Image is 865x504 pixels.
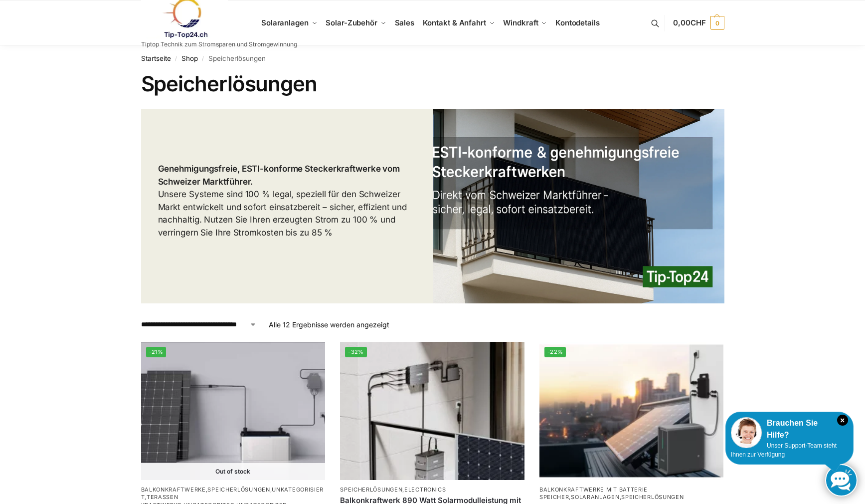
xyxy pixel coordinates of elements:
[499,0,551,45] a: Windkraft
[539,342,724,480] a: -22%Balkonkraftwerk mit Marstek Speicher
[390,0,418,45] a: Sales
[551,0,604,45] a: Kontodetails
[731,417,848,441] div: Brauchen Sie Hilfe?
[261,18,309,27] span: Solaranlagen
[673,18,705,27] span: 0,00
[673,8,724,38] a: 0,00CHF 0
[710,16,724,30] span: 0
[269,319,389,330] p: Alle 12 Ergebnisse werden angezeigt
[141,41,297,47] p: Tiptop Technik zum Stromsparen und Stromgewinnung
[141,486,206,493] a: Balkonkraftwerke
[503,18,538,27] span: Windkraft
[340,486,402,493] a: Speicherlösungen
[326,18,377,27] span: Solar-Zubehör
[555,18,600,27] span: Kontodetails
[691,18,706,27] span: CHF
[395,18,415,27] span: Sales
[539,342,724,480] img: Balkonkraftwerk mit Marstek Speicher
[141,342,326,480] a: -21% Out of stockASE 1000 Batteriespeicher
[198,55,208,63] span: /
[141,319,257,330] select: Shop-Reihenfolge
[837,415,848,426] i: Schließen
[418,0,499,45] a: Kontakt & Anfahrt
[322,0,390,45] a: Solar-Zubehör
[539,486,724,502] p: , ,
[571,494,619,501] a: Solaranlagen
[141,45,724,71] nav: Breadcrumb
[171,55,181,63] span: /
[340,342,524,480] img: Balkonkraftwerk 890 Watt Solarmodulleistung mit 1kW/h Zendure Speicher
[141,54,171,62] a: Startseite
[141,71,724,96] h1: Speicherlösungen
[539,486,648,501] a: Balkonkraftwerke mit Batterie Speicher
[731,417,762,448] img: Customer service
[181,54,198,62] a: Shop
[141,486,324,501] a: Unkategorisiert
[404,486,446,493] a: Electronics
[207,486,270,493] a: Speicherlösungen
[340,486,524,494] p: ,
[731,442,837,458] span: Unser Support-Team steht Ihnen zur Verfügung
[621,494,684,501] a: Speicherlösungen
[433,109,724,303] img: Die Nummer 1 in der Schweiz für 100 % legale
[158,164,400,187] strong: Genehmigungsfreie, ESTI-konforme Steckerkraftwerke vom Schweizer Marktführer.
[158,164,407,238] span: Unsere Systeme sind 100 % legal, speziell für den Schweizer Markt entwickelt und sofort einsatzbe...
[340,342,524,480] a: -32%Balkonkraftwerk 890 Watt Solarmodulleistung mit 1kW/h Zendure Speicher
[423,18,486,27] span: Kontakt & Anfahrt
[141,342,326,480] img: ASE 1000 Batteriespeicher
